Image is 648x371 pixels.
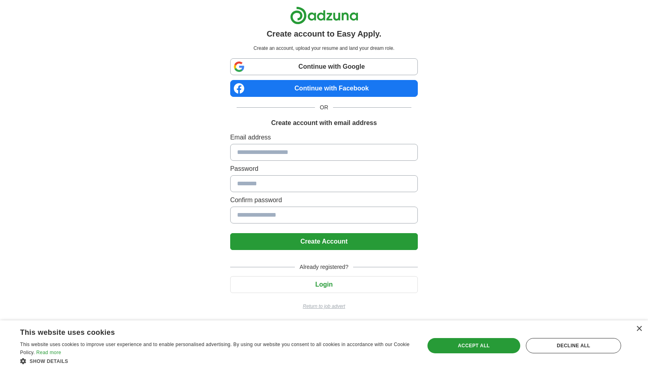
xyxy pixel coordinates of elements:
[20,325,392,337] div: This website uses cookies
[526,338,621,353] div: Decline all
[267,28,382,40] h1: Create account to Easy Apply.
[230,303,418,310] a: Return to job advert
[295,263,353,271] span: Already registered?
[230,276,418,293] button: Login
[230,164,418,174] label: Password
[230,195,418,205] label: Confirm password
[230,281,418,288] a: Login
[20,342,410,355] span: This website uses cookies to improve user experience and to enable personalised advertising. By u...
[230,58,418,75] a: Continue with Google
[230,80,418,97] a: Continue with Facebook
[315,103,333,112] span: OR
[290,6,358,25] img: Adzuna logo
[30,359,68,364] span: Show details
[232,45,416,52] p: Create an account, upload your resume and land your dream role.
[230,133,418,142] label: Email address
[230,233,418,250] button: Create Account
[20,357,413,365] div: Show details
[636,326,642,332] div: Close
[36,350,61,355] a: Read more, opens a new window
[427,338,520,353] div: Accept all
[271,118,377,128] h1: Create account with email address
